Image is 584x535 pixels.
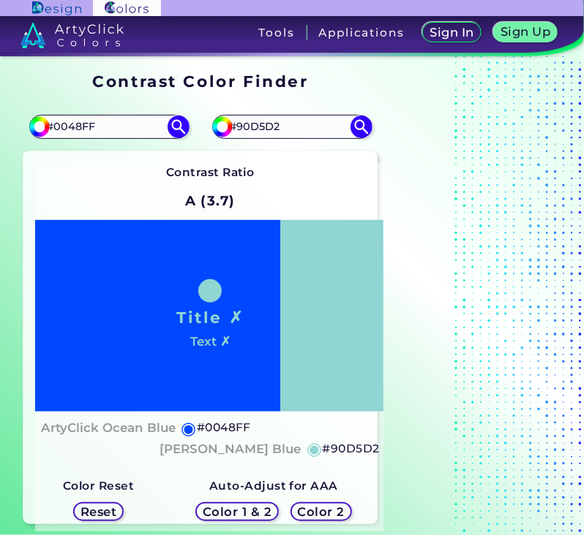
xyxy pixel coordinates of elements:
[351,115,373,137] img: icon search
[383,67,566,531] iframe: Advertisement
[259,27,295,38] h3: Tools
[322,439,379,458] h5: #90D5D2
[179,185,242,217] h2: A (3.7)
[168,115,190,137] img: icon search
[209,479,338,493] strong: Auto-Adjust for AAA
[176,306,244,328] h1: Title ✗
[197,418,251,437] h5: #0048FF
[20,22,124,48] img: logo_artyclick_colors_white.svg
[501,26,550,37] h5: Sign Up
[181,420,197,437] h5: ◉
[190,331,231,352] h4: Text ✗
[92,70,308,92] h1: Contrast Color Finder
[319,27,405,38] h3: Applications
[160,439,302,460] h4: [PERSON_NAME] Blue
[81,506,116,517] h5: Reset
[32,1,81,15] img: ArtyClick Design logo
[41,117,177,137] input: type color 1..
[298,506,345,517] h5: Color 2
[203,506,272,517] h5: Color 1 & 2
[41,417,176,439] h4: ArtyClick Ocean Blue
[166,165,255,179] strong: Contrast Ratio
[430,26,473,38] h5: Sign In
[307,440,323,458] h5: ◉
[422,22,482,42] a: Sign In
[63,479,134,493] strong: Color Reset
[224,117,360,137] input: type color 2..
[493,22,558,42] a: Sign Up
